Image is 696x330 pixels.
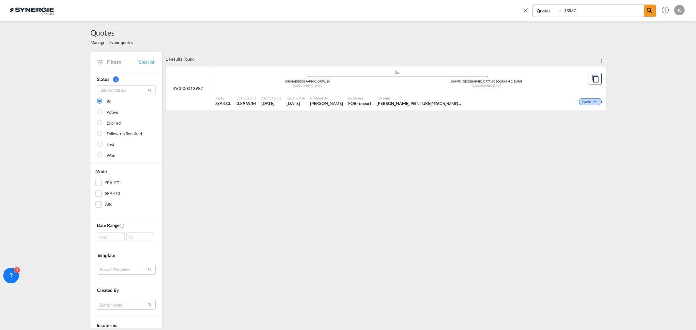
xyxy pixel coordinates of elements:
span: Quotes [90,27,133,38]
div: Follow-up Required [107,131,142,137]
md-icon: assets/icons/custom/copyQuote.svg [591,75,599,82]
span: Manage all your quotes [90,39,133,45]
div: - import [356,100,371,106]
span: Incoterms [97,322,117,328]
span: Help [660,5,671,16]
span: Adriana Groposila [310,100,343,106]
div: SYC000013987 assets/icons/custom/ship-fill.svgassets/icons/custom/roll-o-plane.svgOriginShanghai,... [166,67,606,111]
span: [PERSON_NAME] PEINTURE [PERSON_NAME] [430,101,503,106]
span: CAMTR [GEOGRAPHIC_DATA], [GEOGRAPHIC_DATA] [451,80,522,83]
span: Created By [97,287,119,293]
span: Active [582,100,592,104]
div: Change Status Here [579,98,601,105]
span: | [461,80,462,83]
span: Created By [310,96,343,100]
div: Active [107,109,118,116]
div: Expired [107,120,121,127]
input: Search status [97,85,156,95]
span: 0.89 W/M [237,101,256,106]
div: K [674,5,685,15]
span: Status [97,76,109,82]
span: [GEOGRAPHIC_DATA] [293,84,322,87]
span: Load Details [237,96,256,100]
div: Help [660,5,674,16]
button: Copy Quote [589,73,602,84]
span: icon-close [522,5,533,20]
md-icon: icon-close [522,7,529,14]
input: Enter Quotation Number [563,5,644,16]
span: 11 Aug 2025 [286,100,305,106]
div: Lost [107,142,115,148]
span: Customer [377,96,461,100]
span: Cut Off Date [261,96,282,100]
md-checkbox: AIR [95,201,157,208]
md-icon: icon-magnify [147,88,152,93]
md-checkbox: SEA-FCL [95,180,157,186]
div: All [107,98,112,105]
div: 1 Results Found [165,52,195,66]
md-icon: icon-chevron-down [592,100,600,104]
span: SYC000013987 [173,85,203,91]
span: SEA-LCL [215,100,231,106]
span: 1 [113,76,119,82]
img: 1f56c880d42311ef80fc7dca854c8e59.png [10,3,54,18]
span: Filters [107,58,139,66]
md-icon: Created On [119,223,125,228]
span: Created On [286,96,305,100]
md-checkbox: SEA-LCL [95,190,157,197]
span: 11 Aug 2025 [261,100,282,106]
span: Mode [95,169,107,174]
span: Incoterms [348,96,371,100]
div: SEA-FCL [105,180,122,186]
span: Template [97,252,115,258]
div: From [97,232,125,242]
span: Mode [215,96,231,100]
span: JAMY PEINTURE JAMY PEINTURE AMOS [377,100,461,106]
div: Won [107,152,116,159]
md-icon: assets/icons/custom/ship-fill.svg [393,70,401,74]
md-icon: icon-magnify [646,7,654,15]
a: Clear All [139,59,155,65]
div: SEA-LCL [105,190,121,197]
div: FOB import [348,100,371,106]
div: Sort by: Created On [601,52,606,66]
span: | [295,80,296,83]
span: icon-magnify [644,5,656,17]
div: Status 1 [97,76,156,82]
span: Date Range [97,222,119,228]
span: CNSHA [GEOGRAPHIC_DATA], SH [285,80,331,83]
span: From To [97,232,156,242]
div: FOB [348,100,356,106]
div: AIR [105,201,112,208]
span: [GEOGRAPHIC_DATA] [472,84,501,87]
div: To [126,232,154,242]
